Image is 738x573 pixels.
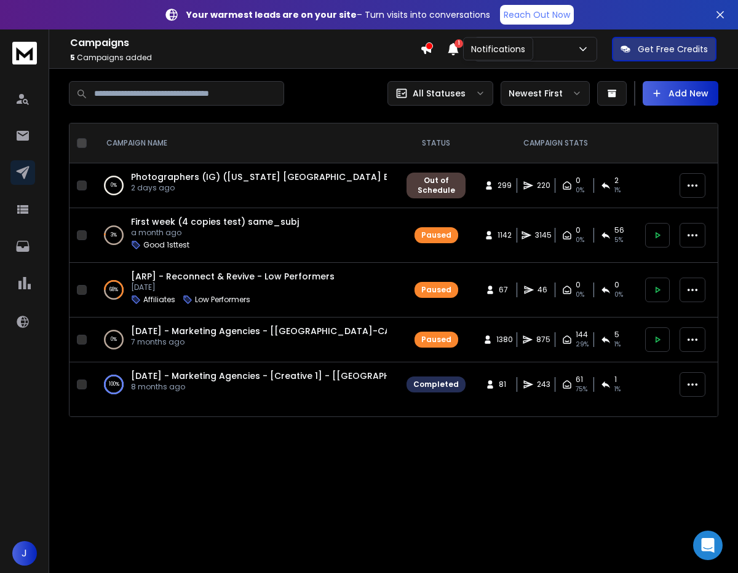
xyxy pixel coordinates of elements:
span: 1 % [614,384,621,394]
p: All Statuses [413,87,466,99]
div: Open Intercom Messenger [693,531,723,560]
button: J [12,541,37,566]
span: 0 [576,280,581,290]
p: Affiliates [143,295,175,305]
span: 1 % [614,185,621,195]
p: Campaigns added [70,53,420,63]
span: 144 [576,330,588,340]
div: Completed [413,380,459,389]
p: Good 1sttest [143,240,189,250]
span: 0% [576,185,584,195]
p: 0 % [111,179,117,192]
span: 0 [614,280,619,290]
span: 0 % [614,290,623,300]
a: [DATE] - Marketing Agencies - [Creative 1] - [[GEOGRAPHIC_DATA]-[GEOGRAPHIC_DATA] - [GEOGRAPHIC_D... [131,370,720,382]
span: 81 [499,380,511,389]
th: CAMPAIGN NAME [92,123,399,163]
td: 68%[ARP] - Reconnect & Revive - Low Performers[DATE]AffiliatesLow Performers [92,263,399,318]
p: Get Free Credits [638,43,708,55]
td: 3%First week (4 copies test) same_subja month agoGood 1sttest [92,208,399,263]
span: 0% [576,290,584,300]
span: 0 [576,225,581,235]
span: 5 [614,330,619,340]
div: Paused [421,285,451,295]
p: 100 % [109,378,119,391]
span: 1380 [496,335,513,345]
img: logo [12,42,37,64]
th: STATUS [399,123,473,163]
span: 67 [499,285,511,295]
td: 0%[DATE] - Marketing Agencies - [[GEOGRAPHIC_DATA]-CA-All] - 2501077 months ago [92,318,399,362]
p: – Turn visits into conversations [186,9,490,21]
span: 1 [454,39,463,48]
div: Out of Schedule [413,176,459,195]
span: 5 % [614,235,623,245]
span: 3145 [535,230,552,240]
button: Add New [643,81,718,106]
div: Paused [421,335,451,345]
span: 1 [614,375,617,384]
button: Get Free Credits [612,37,716,61]
span: 46 [538,285,550,295]
span: 29 % [576,340,589,349]
a: Reach Out Now [500,5,574,25]
span: 220 [537,181,550,190]
span: 56 [614,225,624,235]
span: 299 [498,181,512,190]
div: Paused [421,230,451,240]
span: 0% [576,235,584,245]
span: 0 [576,176,581,185]
span: 61 [576,375,583,384]
span: 5 [70,52,75,63]
a: First week (4 copies test) same_subj [131,216,299,228]
div: Notifications [463,37,533,61]
p: 2 days ago [131,183,387,193]
p: Low Performers [195,295,250,305]
th: CAMPAIGN STATS [473,123,638,163]
p: a month ago [131,228,299,238]
a: [ARP] - Reconnect & Revive - Low Performers [131,270,335,283]
td: 0%Photographers (IG) ([US_STATE] [GEOGRAPHIC_DATA] Broad)2 days ago [92,163,399,208]
span: 875 [536,335,550,345]
p: 8 months ago [131,382,387,392]
span: 75 % [576,384,587,394]
a: Photographers (IG) ([US_STATE] [GEOGRAPHIC_DATA] Broad) [131,171,416,183]
p: [DATE] [131,283,335,292]
p: 7 months ago [131,337,387,347]
p: 0 % [111,333,117,346]
span: 243 [537,380,550,389]
h1: Campaigns [70,36,420,50]
td: 100%[DATE] - Marketing Agencies - [Creative 1] - [[GEOGRAPHIC_DATA]-[GEOGRAPHIC_DATA] - [GEOGRAPH... [92,362,399,407]
p: 68 % [109,284,118,296]
button: Newest First [501,81,590,106]
strong: Your warmest leads are on your site [186,9,357,21]
span: 1 % [614,340,621,349]
p: Reach Out Now [504,9,570,21]
span: 1142 [498,230,512,240]
span: 2 [614,176,619,185]
p: 3 % [111,229,117,241]
a: [DATE] - Marketing Agencies - [[GEOGRAPHIC_DATA]-CA-All] - 250107 [131,325,451,337]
